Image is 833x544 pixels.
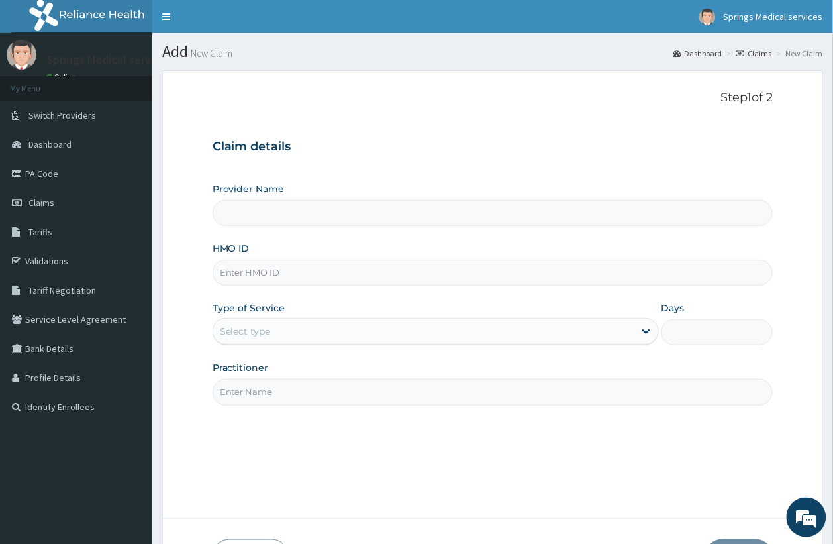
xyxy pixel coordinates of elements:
[213,379,773,405] input: Enter Name
[28,138,72,150] span: Dashboard
[28,109,96,121] span: Switch Providers
[213,91,773,105] p: Step 1 of 2
[699,9,716,25] img: User Image
[28,284,96,296] span: Tariff Negotiation
[28,197,54,209] span: Claims
[7,40,36,70] img: User Image
[188,48,232,58] small: New Claim
[28,226,52,238] span: Tariffs
[213,140,773,154] h3: Claim details
[213,242,250,255] label: HMO ID
[213,301,285,315] label: Type of Service
[213,361,269,374] label: Practitioner
[736,48,772,59] a: Claims
[162,43,823,60] h1: Add
[213,260,773,286] input: Enter HMO ID
[220,325,271,338] div: Select type
[773,48,823,59] li: New Claim
[46,54,171,66] p: Springs Medical services
[724,11,823,23] span: Springs Medical services
[46,72,78,82] a: Online
[661,301,685,315] label: Days
[213,182,285,195] label: Provider Name
[673,48,722,59] a: Dashboard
